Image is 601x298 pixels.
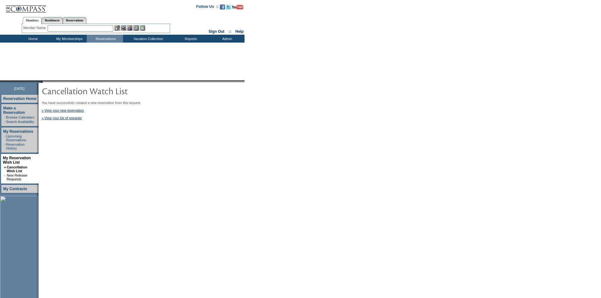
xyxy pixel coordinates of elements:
[3,187,27,191] a: My Contracts
[7,165,27,173] a: Cancellation Wish List
[42,101,141,105] span: You have successfully created a new reservation from this request.
[232,5,243,9] img: Subscribe to our YouTube Channel
[50,35,87,43] td: My Memberships
[196,4,219,11] td: Follow Us ::
[63,17,86,24] a: Reservations
[121,25,126,31] img: View
[226,6,231,10] a: Follow us on Twitter
[235,29,244,34] a: Help
[42,85,168,97] img: pgTtlCancellationNotification.gif
[226,4,231,9] img: Follow us on Twitter
[42,108,84,112] a: » View your new reservation
[4,173,6,181] td: ·
[3,129,33,134] a: My Reservations
[23,25,48,31] div: Member Name:
[4,120,5,124] td: ·
[23,17,42,24] a: Members
[40,80,43,83] img: promoShadowLeftCorner.gif
[6,134,26,142] a: Upcoming Reservations
[14,35,50,43] td: Home
[232,6,243,10] a: Subscribe to our YouTube Channel
[14,87,25,91] span: [DATE]
[4,143,5,150] td: ·
[7,173,27,181] a: New Release Requests
[220,4,225,9] img: Become our fan on Facebook
[127,25,133,31] img: Impersonate
[42,17,63,24] a: Residences
[87,35,123,43] td: Reservations
[208,35,245,43] td: Admin
[172,35,208,43] td: Reports
[229,29,231,34] span: ::
[115,25,120,31] img: b_edit.gif
[4,115,5,119] td: ·
[6,143,25,150] a: Reservation History
[3,156,31,165] a: My Reservation Wish List
[133,25,139,31] img: Reservations
[4,134,5,142] td: ·
[140,25,145,31] img: b_calculator.gif
[42,116,82,120] a: « View your list of requests
[123,35,172,43] td: Vacation Collection
[6,115,34,119] a: Browse Calendars
[209,29,224,34] a: Sign Out
[220,6,225,10] a: Become our fan on Facebook
[4,165,6,169] b: »
[6,120,34,124] a: Search Availability
[3,96,36,101] a: Reservation Home
[3,106,25,115] a: Make a Reservation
